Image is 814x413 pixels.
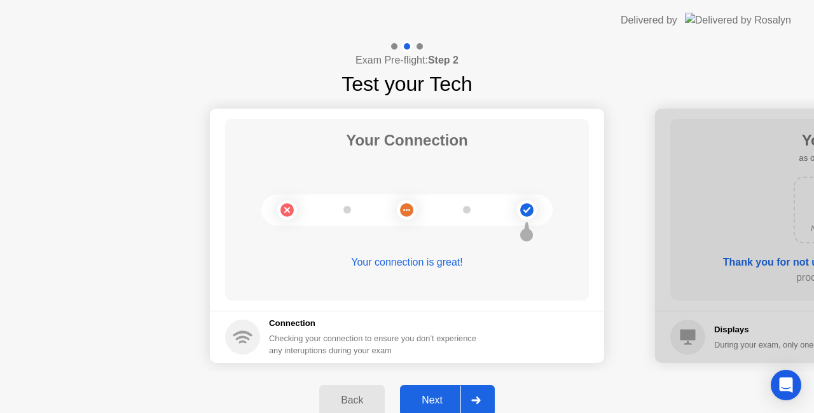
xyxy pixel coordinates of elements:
div: Back [323,395,381,406]
h4: Exam Pre-flight: [355,53,459,68]
h1: Test your Tech [341,69,473,99]
h1: Your Connection [346,129,468,152]
div: Delivered by [621,13,677,28]
div: Your connection is great! [225,255,589,270]
div: Open Intercom Messenger [771,370,801,400]
img: Delivered by Rosalyn [685,13,791,27]
b: Step 2 [428,55,459,65]
h5: Connection [269,317,484,330]
div: Next [404,395,460,406]
div: Checking your connection to ensure you don’t experience any interuptions during your exam [269,332,484,356]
